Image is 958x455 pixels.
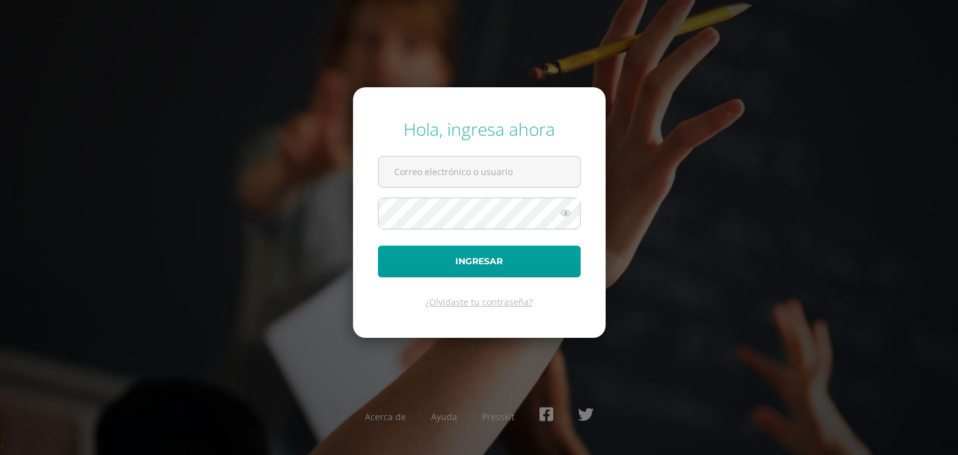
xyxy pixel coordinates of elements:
a: ¿Olvidaste tu contraseña? [425,296,533,308]
div: Hola, ingresa ahora [378,117,581,141]
button: Ingresar [378,246,581,277]
a: Acerca de [365,411,406,423]
a: Presskit [482,411,515,423]
input: Correo electrónico o usuario [379,156,580,187]
a: Ayuda [431,411,457,423]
